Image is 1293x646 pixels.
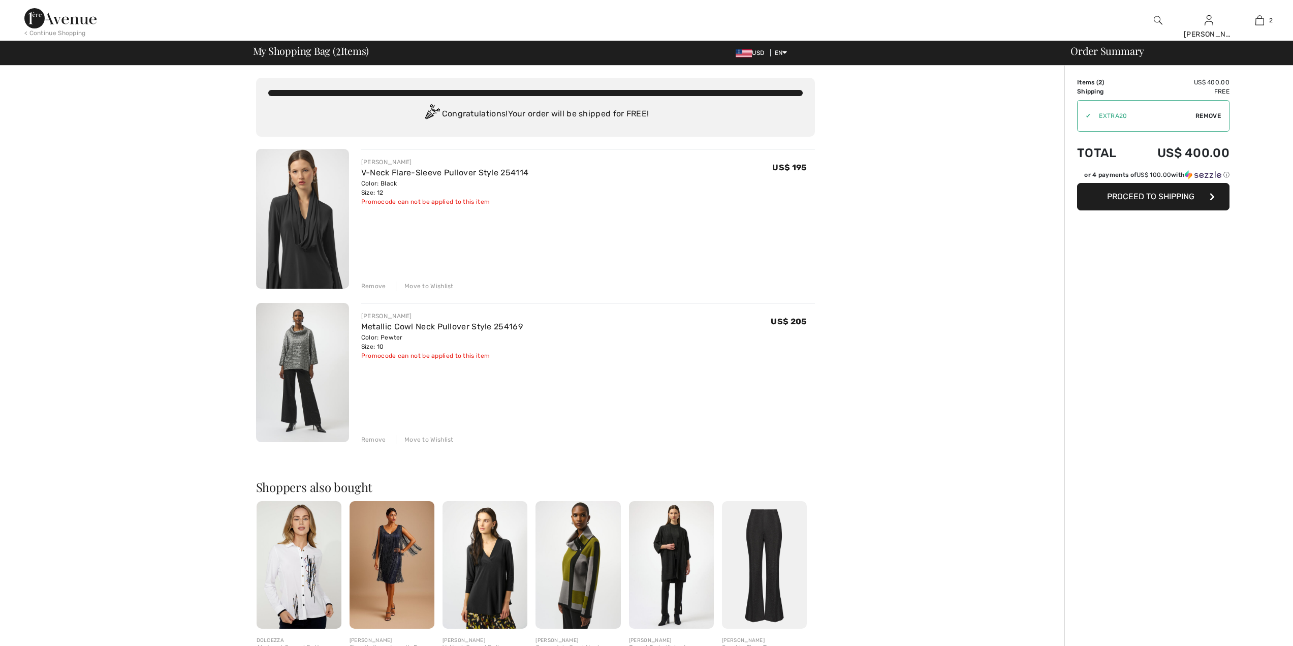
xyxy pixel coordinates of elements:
div: [PERSON_NAME] [361,158,528,167]
span: EN [775,49,787,56]
div: Move to Wishlist [396,435,454,444]
img: Sheath Knee-Length Dress Style 259712 [350,501,434,629]
h2: Shoppers also bought [256,481,815,493]
a: V-Neck Flare-Sleeve Pullover Style 254114 [361,168,528,177]
div: Promocode can not be applied to this item [361,351,523,360]
a: 2 [1235,14,1284,26]
img: My Info [1205,14,1213,26]
div: DOLCEZZA [257,637,341,644]
img: V-Neck Casual Pullover Style 253112 [443,501,527,629]
td: Items ( ) [1077,78,1131,87]
img: Jewel Embellished Kimono Sleeve Style 254937 [629,501,714,629]
img: V-Neck Flare-Sleeve Pullover Style 254114 [256,149,349,289]
img: US Dollar [736,49,752,57]
div: [PERSON_NAME] [722,637,807,644]
span: US$ 100.00 [1137,171,1171,178]
img: Geometric Cowl Neck Winter Top Style 253911 [535,501,620,629]
div: or 4 payments of with [1084,170,1229,179]
div: ✔ [1078,111,1091,120]
div: Promocode can not be applied to this item [361,197,528,206]
div: Remove [361,435,386,444]
a: Metallic Cowl Neck Pullover Style 254169 [361,322,523,331]
button: Proceed to Shipping [1077,183,1229,210]
img: Metallic Cowl Neck Pullover Style 254169 [256,303,349,443]
img: 1ère Avenue [24,8,97,28]
img: Sparkly Flare Trousers Style 253722 [722,501,807,629]
div: Color: Black Size: 12 [361,179,528,197]
div: Move to Wishlist [396,282,454,291]
div: [PERSON_NAME] [361,312,523,321]
img: Congratulation2.svg [422,104,442,125]
span: 2 [1098,79,1102,86]
div: [PERSON_NAME] [443,637,527,644]
span: USD [736,49,768,56]
div: [PERSON_NAME] [535,637,620,644]
div: Congratulations! Your order will be shipped for FREE! [268,104,803,125]
span: 2 [1269,16,1273,25]
div: or 4 payments ofUS$ 100.00withSezzle Click to learn more about Sezzle [1077,170,1229,183]
div: [PERSON_NAME] [1184,29,1234,40]
a: Sign In [1205,15,1213,25]
span: US$ 205 [771,317,806,326]
img: Abstract Casual Button Shirt Style 75653 [257,501,341,629]
input: Promo code [1091,101,1195,131]
div: Color: Pewter Size: 10 [361,333,523,351]
td: Free [1131,87,1229,96]
span: My Shopping Bag ( Items) [253,46,369,56]
span: Proceed to Shipping [1107,192,1194,201]
td: Total [1077,136,1131,170]
img: My Bag [1255,14,1264,26]
td: US$ 400.00 [1131,136,1229,170]
span: 2 [336,43,341,56]
div: [PERSON_NAME] [629,637,714,644]
img: search the website [1154,14,1162,26]
span: US$ 195 [772,163,806,172]
div: [PERSON_NAME] [350,637,434,644]
div: Remove [361,282,386,291]
div: Order Summary [1058,46,1287,56]
div: < Continue Shopping [24,28,86,38]
td: Shipping [1077,87,1131,96]
td: US$ 400.00 [1131,78,1229,87]
img: Sezzle [1185,170,1221,179]
span: Remove [1195,111,1221,120]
